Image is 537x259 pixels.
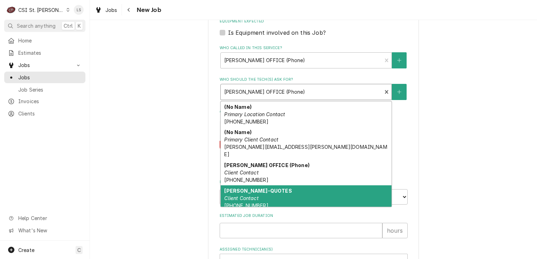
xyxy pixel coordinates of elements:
div: CSI St. Louis's Avatar [6,5,16,15]
svg: Create New Contact [397,89,401,94]
svg: Create New Contact [397,58,401,63]
div: Who called in this service? [220,45,408,68]
label: Who called in this service? [220,45,408,51]
a: Estimates [4,47,85,59]
span: Help Center [18,214,81,222]
a: Jobs [92,4,120,16]
span: [PHONE_NUMBER] [224,202,268,208]
em: Client Contact [224,195,258,201]
input: Date [220,189,311,205]
span: Estimates [18,49,82,57]
div: LS [74,5,84,15]
div: Lindsay Stover's Avatar [74,5,84,15]
button: Create New Contact [392,52,407,68]
label: Assigned Technician(s) [220,247,408,252]
a: Clients [4,108,85,119]
span: [PHONE_NUMBER] [224,119,268,125]
span: [PHONE_NUMBER] [224,177,268,183]
span: Jobs [18,61,71,69]
strong: (No Name) [224,104,251,110]
label: Who should the tech(s) ask for? [220,77,408,82]
em: Primary Location Contact [224,111,285,117]
div: Estimated Job Duration [220,213,408,238]
label: Estimated Arrival Time [220,179,408,185]
span: Search anything [17,22,56,29]
a: Home [4,35,85,46]
em: Client Contact [224,170,258,175]
span: Create [18,247,34,253]
span: K [78,22,81,29]
div: hours [382,223,408,238]
label: Is Equipment involved on this Job? [228,28,326,37]
a: Invoices [4,95,85,107]
span: New Job [135,5,161,15]
label: Attachments [220,108,408,114]
div: Equipment Expected [220,19,408,36]
span: Clients [18,110,82,117]
strong: [PERSON_NAME]-QUOTES [224,188,292,194]
div: CSI St. [PERSON_NAME] [18,6,64,14]
span: What's New [18,227,81,234]
div: Who should the tech(s) ask for? [220,77,408,100]
span: [PERSON_NAME][EMAIL_ADDRESS][PERSON_NAME][DOMAIN_NAME] [224,144,387,157]
strong: (No Name) [224,129,251,135]
label: Estimated Job Duration [220,213,408,219]
button: Create New Contact [392,84,407,100]
label: Equipment Expected [220,19,408,24]
a: Jobs [4,72,85,83]
a: Go to Jobs [4,59,85,71]
span: Home [18,37,82,44]
span: C [77,246,81,254]
em: Primary Client Contact [224,137,278,142]
span: Jobs [105,6,117,14]
div: Estimated Arrival Time [220,179,408,204]
div: C [6,5,16,15]
span: Job Series [18,86,82,93]
span: Jobs [18,74,82,81]
div: Attachments [220,108,408,171]
span: Ctrl [64,22,73,29]
button: pdf [220,120,244,150]
a: Job Series [4,84,85,95]
strong: [PERSON_NAME] OFFICE (Phone) [224,162,309,168]
button: Search anythingCtrlK [4,20,85,32]
a: Go to Help Center [4,212,85,224]
a: Go to What's New [4,225,85,236]
span: Invoices [18,98,82,105]
button: Navigate back [123,4,135,15]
